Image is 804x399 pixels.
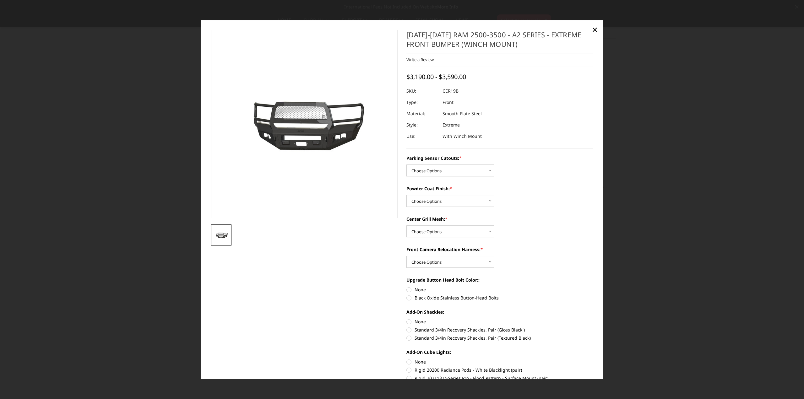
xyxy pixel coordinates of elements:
[406,349,593,355] label: Add-On Cube Lights:
[406,294,593,301] label: Black Oxide Stainless Button-Head Bolts
[406,85,438,97] dt: SKU:
[406,30,593,53] h1: [DATE]-[DATE] Ram 2500-3500 - A2 Series - Extreme Front Bumper (winch mount)
[443,85,459,97] dd: CER19B
[406,318,593,325] label: None
[443,119,460,131] dd: Extreme
[443,108,482,119] dd: Smooth Plate Steel
[406,97,438,108] dt: Type:
[406,73,466,81] span: $3,190.00 - $3,590.00
[406,131,438,142] dt: Use:
[406,155,593,161] label: Parking Sensor Cutouts:
[406,309,593,315] label: Add-On Shackles:
[406,277,593,283] label: Upgrade Button Head Bolt Color::
[406,216,593,222] label: Center Grill Mesh:
[406,367,593,373] label: Rigid 20200 Radiance Pods - White Blacklight (pair)
[406,185,593,192] label: Powder Coat Finish:
[443,97,454,108] dd: Front
[406,119,438,131] dt: Style:
[211,30,398,218] a: 2019-2025 Ram 2500-3500 - A2 Series - Extreme Front Bumper (winch mount)
[406,335,593,341] label: Standard 3/4in Recovery Shackles, Pair (Textured Black)
[406,359,593,365] label: None
[406,108,438,119] dt: Material:
[213,231,230,239] img: 2019-2025 Ram 2500-3500 - A2 Series - Extreme Front Bumper (winch mount)
[406,246,593,253] label: Front Camera Relocation Harness:
[592,23,598,36] span: ×
[443,131,482,142] dd: With Winch Mount
[406,375,593,381] label: Rigid 202113 D-Series Pro - Flood Pattern - Surface Mount (pair)
[406,326,593,333] label: Standard 3/4in Recovery Shackles, Pair (Gloss Black )
[406,57,434,62] a: Write a Review
[406,286,593,293] label: None
[590,24,600,35] a: Close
